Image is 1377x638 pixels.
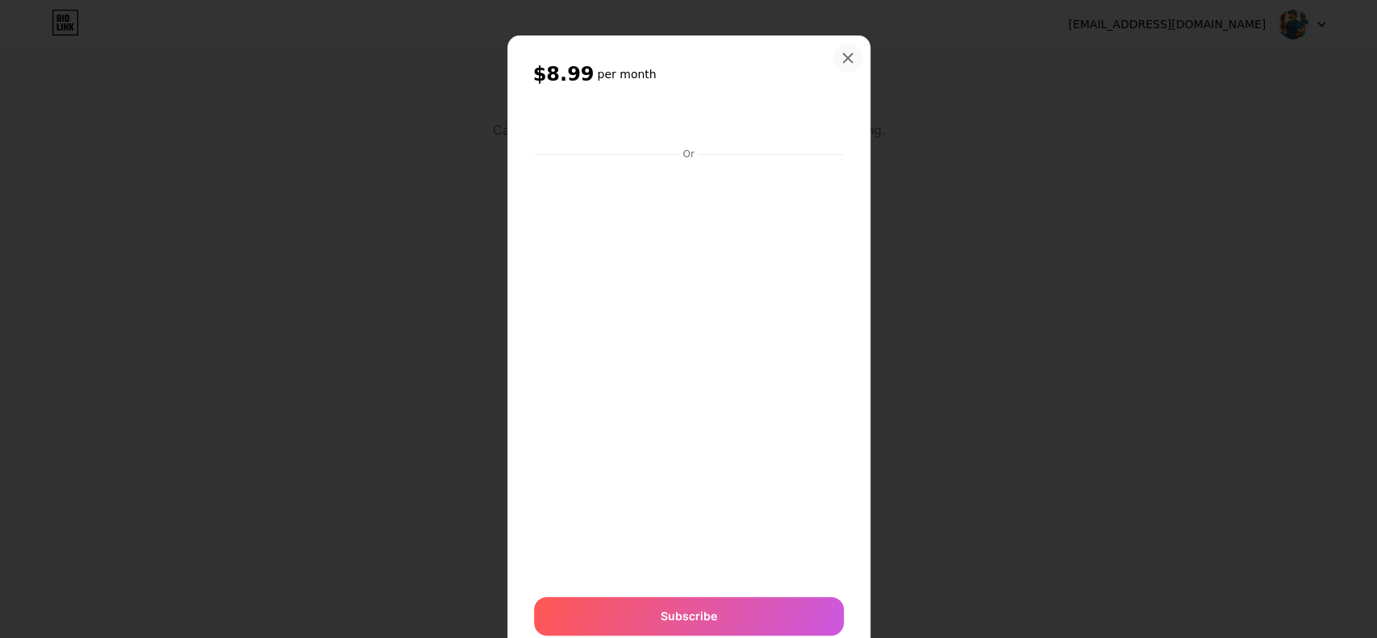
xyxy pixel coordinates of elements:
[531,162,847,581] iframe: Bezpieczne pole wprowadzania płatności
[534,104,844,143] iframe: Bezpieczne pole przycisku płatności
[533,61,595,87] span: $8.99
[661,607,717,624] span: Subscribe
[597,66,656,82] h6: per month
[679,148,697,161] div: Or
